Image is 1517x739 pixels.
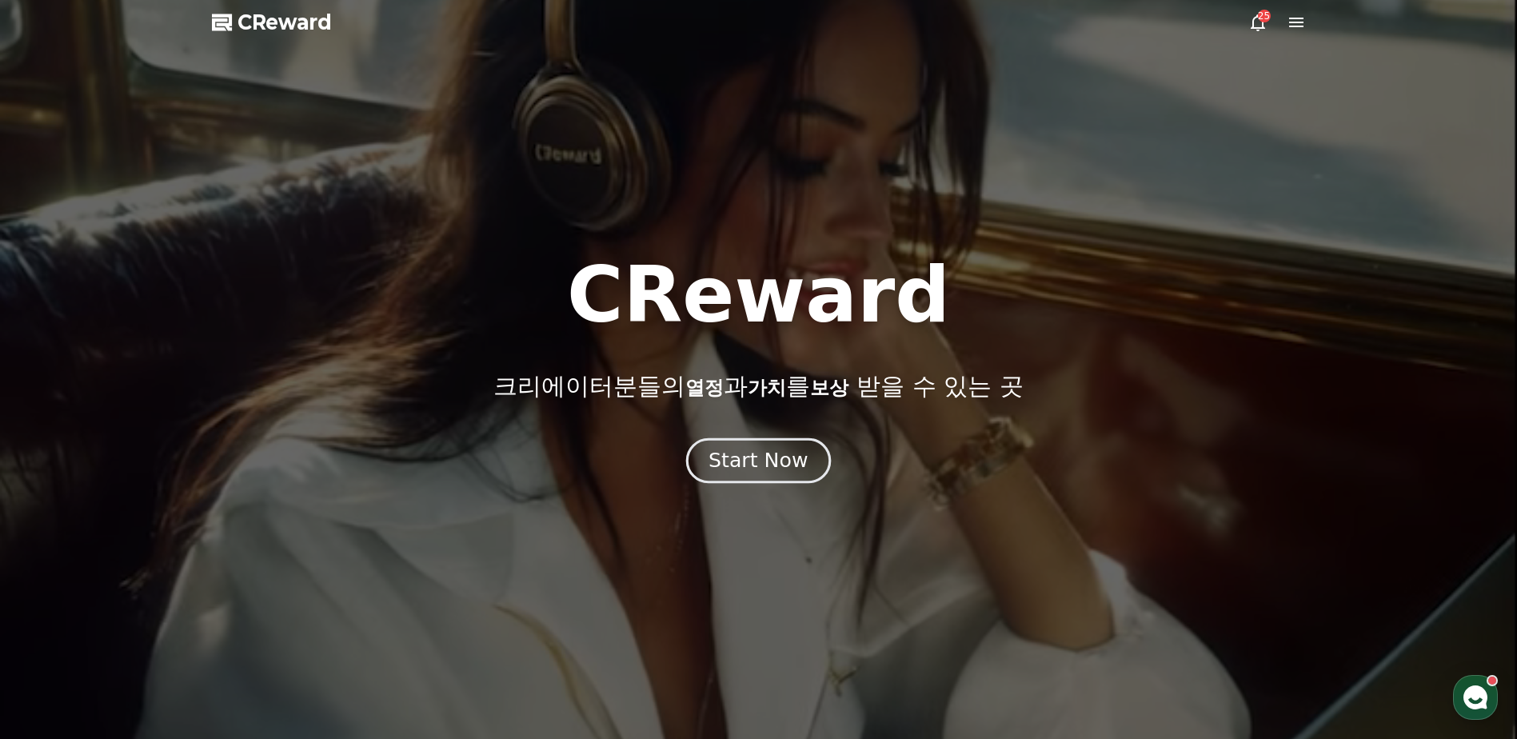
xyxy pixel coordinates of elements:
[106,507,206,547] a: 대화
[493,372,1023,401] p: 크리에이터분들의 과 를 받을 수 있는 곳
[212,10,332,35] a: CReward
[146,532,166,545] span: 대화
[686,438,831,484] button: Start Now
[238,10,332,35] span: CReward
[685,377,724,399] span: 열정
[567,257,950,334] h1: CReward
[810,377,848,399] span: 보상
[1258,10,1271,22] div: 25
[709,447,808,474] div: Start Now
[5,507,106,547] a: 홈
[206,507,307,547] a: 설정
[748,377,786,399] span: 가치
[1248,13,1267,32] a: 25
[689,455,828,470] a: Start Now
[247,531,266,544] span: 설정
[50,531,60,544] span: 홈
